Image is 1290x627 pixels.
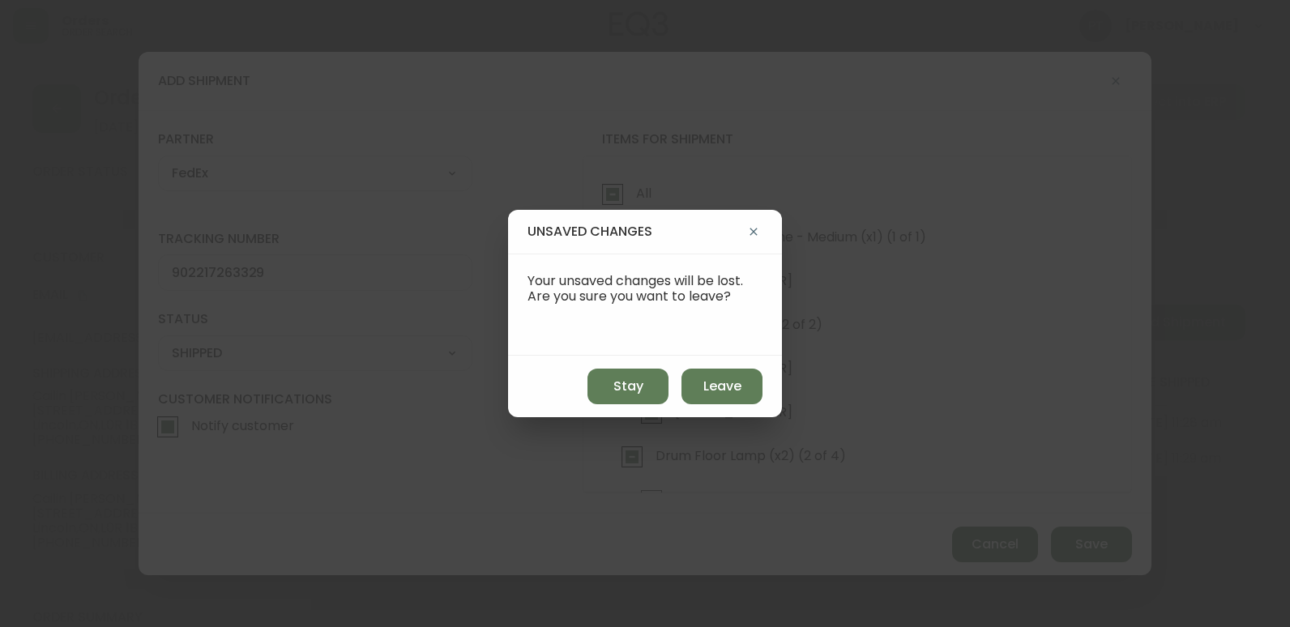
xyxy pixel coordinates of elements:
button: Stay [587,369,668,404]
h4: unsaved changes [528,223,745,241]
span: Your unsaved changes will be lost. Are you sure you want to leave? [528,271,743,305]
button: Leave [681,369,762,404]
span: Stay [613,377,643,395]
span: Leave [703,377,741,395]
